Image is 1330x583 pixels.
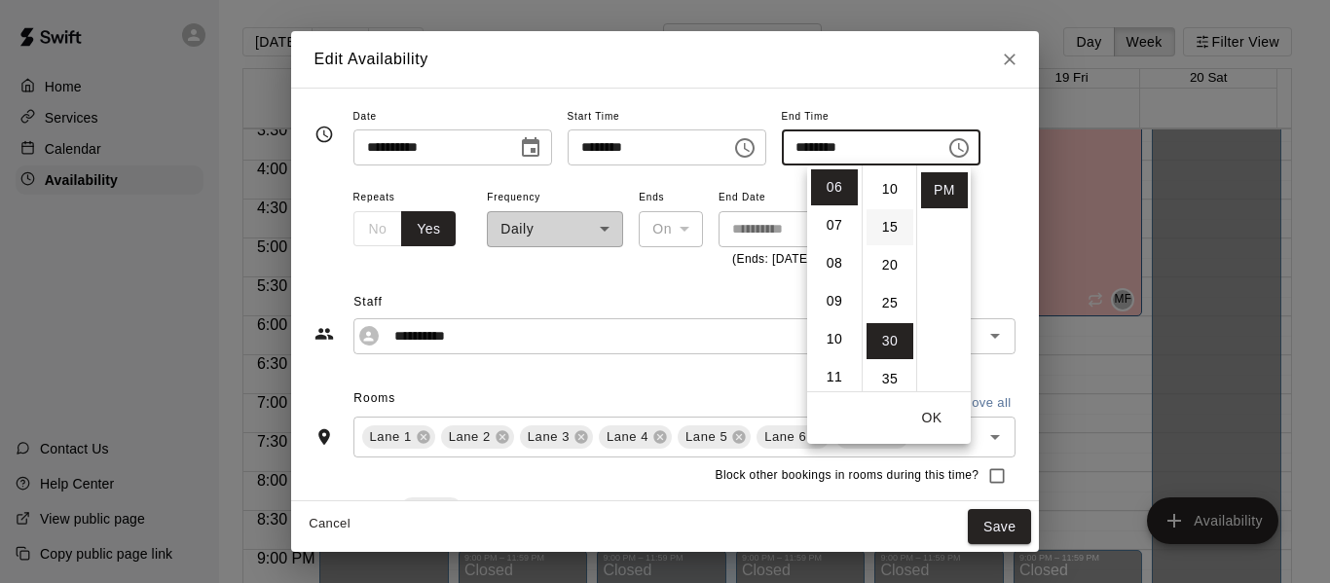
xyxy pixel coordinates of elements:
[353,211,457,247] div: outlined button group
[757,425,830,449] div: Lane 6
[940,388,1016,419] button: Remove all
[862,165,916,391] ul: Select minutes
[867,361,913,397] li: 35 minutes
[520,425,593,449] div: Lane 3
[314,324,334,344] svg: Staff
[353,391,395,405] span: Rooms
[520,427,577,447] span: Lane 3
[992,42,1027,77] button: Close
[362,425,435,449] div: Lane 1
[940,128,979,167] button: Choose time, selected time is 6:30 PM
[353,185,472,211] span: Repeats
[299,509,361,539] button: Cancel
[362,427,420,447] span: Lane 1
[639,211,703,247] div: On
[867,323,913,359] li: 30 minutes
[968,509,1032,545] button: Save
[807,165,862,391] ul: Select hours
[867,285,913,321] li: 25 minutes
[719,185,913,211] span: End Date
[314,47,428,72] h6: Edit Availability
[921,172,968,208] li: PM
[441,427,499,447] span: Lane 2
[487,185,623,211] span: Frequency
[867,247,913,283] li: 20 minutes
[981,423,1009,451] button: Open
[867,209,913,245] li: 15 minutes
[678,425,751,449] div: Lane 5
[732,250,900,270] p: (Ends: [DATE])
[901,400,963,436] button: OK
[599,427,656,447] span: Lane 4
[716,466,979,486] span: Block other bookings in rooms during this time?
[811,169,858,205] li: 6 hours
[811,283,858,319] li: 9 hours
[782,104,980,130] span: End Time
[867,171,913,207] li: 10 minutes
[568,104,766,130] span: Start Time
[981,322,1009,349] button: Open
[811,359,858,395] li: 11 hours
[441,425,514,449] div: Lane 2
[639,185,703,211] span: Ends
[314,427,334,447] svg: Rooms
[314,125,334,144] svg: Timing
[916,165,971,391] ul: Select meridiem
[757,427,814,447] span: Lane 6
[511,128,550,167] button: Choose date, selected date is Sep 17, 2025
[401,211,456,247] button: Yes
[811,207,858,243] li: 7 hours
[678,427,735,447] span: Lane 5
[599,425,672,449] div: Lane 4
[353,287,1016,318] span: Staff
[353,104,552,130] span: Date
[811,245,858,281] li: 8 hours
[725,128,764,167] button: Choose time, selected time is 3:00 PM
[811,321,858,357] li: 10 hours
